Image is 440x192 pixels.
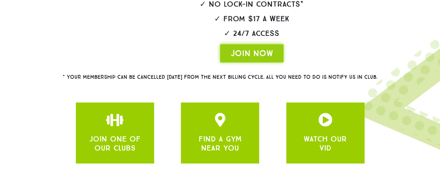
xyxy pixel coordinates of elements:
span: JOIN NOW [231,48,273,59]
h2: ✓ 24/7 Access [144,30,359,37]
a: JOIN ONE OF OUR CLUBS [318,113,332,127]
a: JOIN NOW [220,44,283,62]
a: JOIN ONE OF OUR CLUBS [108,113,122,127]
h2: ✓ From $17 a week [144,15,359,23]
h2: ✓ No lock-in contracts* [144,0,359,8]
a: JOIN ONE OF OUR CLUBS [89,134,141,153]
a: WATCH OUR VID [304,134,347,153]
a: JOIN ONE OF OUR CLUBS [213,113,227,127]
h2: * Your membership can be cancelled [DATE] from the next billing cycle. All you need to do is noti... [38,75,403,80]
a: FIND A GYM NEAR YOU [199,134,242,153]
